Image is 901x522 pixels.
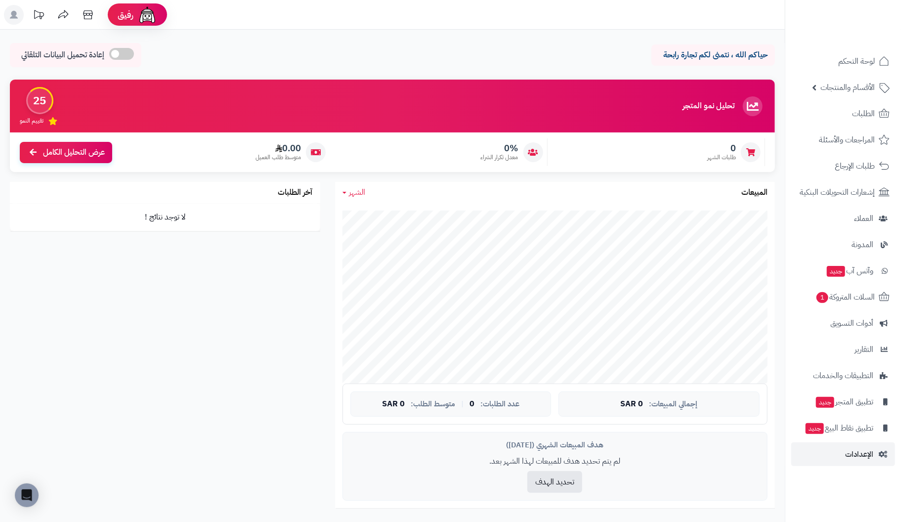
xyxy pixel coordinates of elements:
[791,311,895,335] a: أدوات التسويق
[791,154,895,178] a: طلبات الإرجاع
[813,369,873,383] span: التطبيقات والخدمات
[835,159,875,173] span: طلبات الإرجاع
[43,147,105,158] span: عرض التحليل الكامل
[816,292,829,304] span: 1
[411,400,455,408] span: متوسط الطلب:
[838,54,875,68] span: لوحة التحكم
[852,107,875,121] span: الطلبات
[819,133,875,147] span: المراجعات والأسئلة
[815,290,875,304] span: السلات المتروكة
[10,204,320,231] td: لا توجد نتائج !
[791,338,895,361] a: التقارير
[816,397,834,408] span: جديد
[343,187,366,198] a: الشهر
[683,102,734,111] h3: تحليل نمو المتجر
[791,442,895,466] a: الإعدادات
[350,440,760,450] div: هدف المبيعات الشهري ([DATE])
[845,447,873,461] span: الإعدادات
[791,49,895,73] a: لوحة التحكم
[278,188,313,197] h3: آخر الطلبات
[800,185,875,199] span: إشعارات التحويلات البنكية
[820,81,875,94] span: الأقسام والمنتجات
[827,266,845,277] span: جديد
[806,423,824,434] span: جديد
[256,143,301,154] span: 0.00
[527,471,582,493] button: تحديد الهدف
[350,456,760,467] p: لم يتم تحديد هدف للمبيعات لهذا الشهر بعد.
[741,188,768,197] h3: المبيعات
[480,400,519,408] span: عدد الطلبات:
[791,102,895,126] a: الطلبات
[256,153,301,162] span: متوسط طلب العميل
[137,5,157,25] img: ai-face.png
[707,143,736,154] span: 0
[118,9,133,21] span: رفيق
[791,364,895,388] a: التطبيقات والخدمات
[21,49,104,61] span: إعادة تحميل البيانات التلقائي
[854,212,873,225] span: العملاء
[834,22,892,43] img: logo-2.png
[20,117,43,125] span: تقييم النمو
[20,142,112,163] a: عرض التحليل الكامل
[805,421,873,435] span: تطبيق نقاط البيع
[382,400,405,409] span: 0 SAR
[791,416,895,440] a: تطبيق نقاط البيعجديد
[470,400,474,409] span: 0
[791,285,895,309] a: السلات المتروكة1
[791,259,895,283] a: وآتس آبجديد
[791,207,895,230] a: العملاء
[481,153,518,162] span: معدل تكرار الشراء
[826,264,873,278] span: وآتس آب
[481,143,518,154] span: 0%
[791,233,895,257] a: المدونة
[830,316,873,330] span: أدوات التسويق
[26,5,51,27] a: تحديثات المنصة
[707,153,736,162] span: طلبات الشهر
[349,186,366,198] span: الشهر
[852,238,873,252] span: المدونة
[855,343,873,356] span: التقارير
[649,400,698,408] span: إجمالي المبيعات:
[791,390,895,414] a: تطبيق المتجرجديد
[791,180,895,204] a: إشعارات التحويلات البنكية
[461,400,464,408] span: |
[15,483,39,507] div: Open Intercom Messenger
[815,395,873,409] span: تطبيق المتجر
[621,400,644,409] span: 0 SAR
[659,49,768,61] p: حياكم الله ، نتمنى لكم تجارة رابحة
[791,128,895,152] a: المراجعات والأسئلة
